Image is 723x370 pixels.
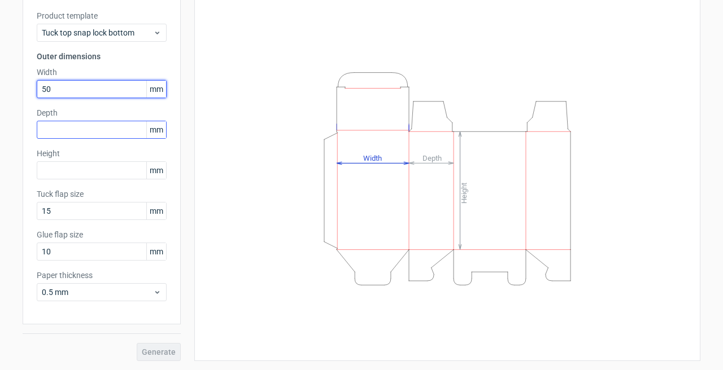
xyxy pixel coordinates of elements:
tspan: Height [460,182,468,203]
tspan: Width [363,153,382,162]
span: mm [146,121,166,138]
span: mm [146,202,166,219]
span: mm [146,243,166,260]
label: Tuck flap size [37,188,167,200]
span: Tuck top snap lock bottom [42,27,153,38]
span: mm [146,162,166,179]
h3: Outer dimensions [37,51,167,62]
label: Depth [37,107,167,118]
label: Paper thickness [37,270,167,281]
span: 0.5 mm [42,287,153,298]
label: Product template [37,10,167,21]
span: mm [146,81,166,98]
label: Width [37,67,167,78]
label: Glue flap size [37,229,167,240]
tspan: Depth [423,153,442,162]
label: Height [37,148,167,159]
